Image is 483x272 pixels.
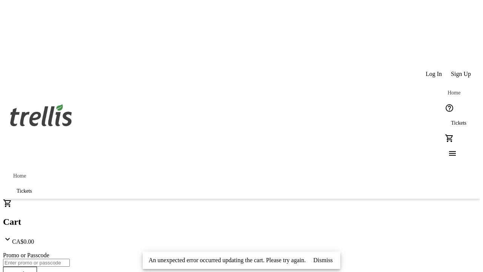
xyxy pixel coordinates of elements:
[3,199,480,245] div: CartCA$0.00
[3,252,49,258] label: Promo or Passcode
[448,90,460,96] span: Home
[442,131,457,146] button: Cart
[3,217,480,227] h2: Cart
[17,188,32,194] span: Tickets
[12,238,34,245] span: CA$0.00
[13,173,26,179] span: Home
[8,96,75,134] img: Orient E2E Organization xvgz8a6nbg's Logo
[451,120,466,126] span: Tickets
[442,100,457,116] button: Help
[451,71,471,77] span: Sign Up
[3,259,70,267] input: Enter promo or passcode
[442,85,466,100] a: Home
[309,253,337,268] button: Dismiss
[8,184,41,199] a: Tickets
[421,66,446,82] button: Log In
[442,116,475,131] a: Tickets
[143,252,309,269] div: An unexpected error occurred updating the cart. Please try again.
[8,168,32,184] a: Home
[446,66,475,82] button: Sign Up
[442,146,457,161] button: Menu
[313,257,333,264] span: Dismiss
[426,71,442,77] span: Log In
